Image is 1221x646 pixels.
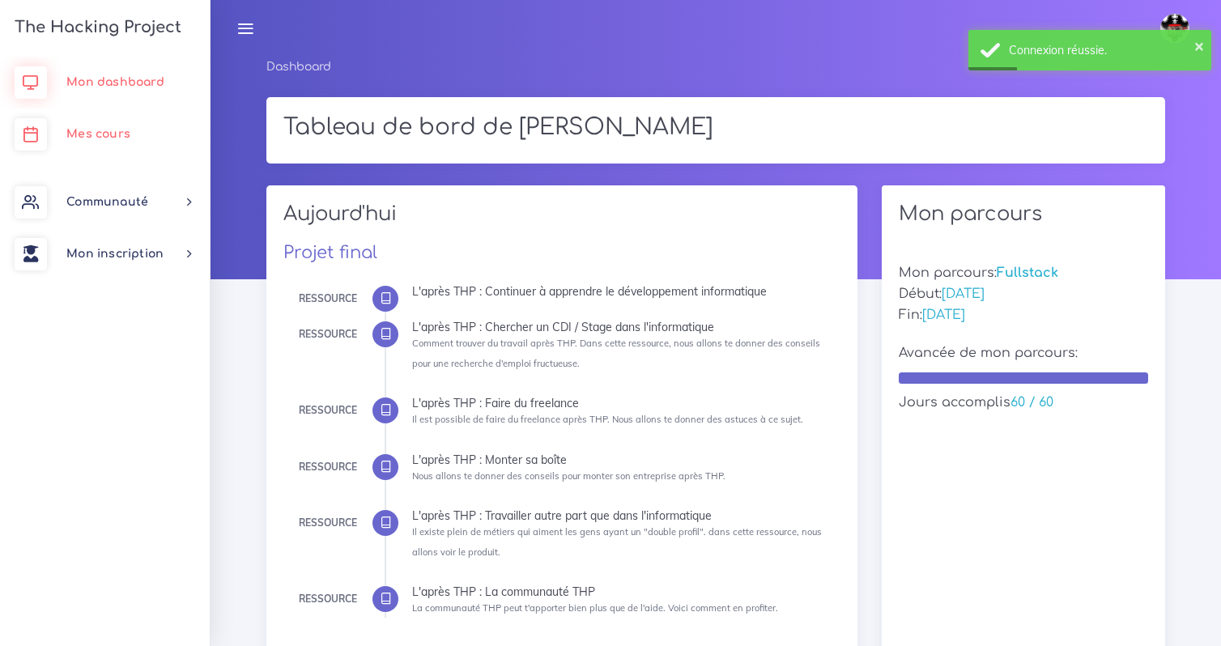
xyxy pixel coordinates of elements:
[1160,14,1189,43] img: avatar
[283,243,377,262] a: Projet final
[412,397,828,409] div: L'après THP : Faire du freelance
[66,76,164,88] span: Mon dashboard
[942,287,985,301] span: [DATE]
[412,470,725,482] small: Nous allons te donner des conseils pour monter son entreprise après THP.
[412,338,820,369] small: Comment trouver du travail après THP. Dans cette ressource, nous allons te donner des conseils po...
[412,526,822,558] small: Il existe plein de métiers qui aiment les gens ayant un "double profil". dans cette ressource, no...
[412,602,778,614] small: La communauté THP peut t'apporter bien plus que de l'aide. Voici comment en profiter.
[1010,395,1053,410] span: 60 / 60
[412,321,828,333] div: L'après THP : Chercher un CDI / Stage dans l'informatique
[283,202,840,237] h2: Aujourd'hui
[10,19,181,36] h3: The Hacking Project
[299,590,357,608] div: Ressource
[66,128,130,140] span: Mes cours
[412,454,828,465] div: L'après THP : Monter sa boîte
[299,458,357,476] div: Ressource
[899,287,1148,302] h5: Début:
[997,266,1058,280] span: Fullstack
[1009,42,1199,58] div: Connexion réussie.
[66,196,148,208] span: Communauté
[299,402,357,419] div: Ressource
[266,61,331,73] a: Dashboard
[299,325,357,343] div: Ressource
[412,414,803,425] small: Il est possible de faire du freelance après THP. Nous allons te donner des astuces à ce sujet.
[899,308,1148,323] h5: Fin:
[283,114,1148,142] h1: Tableau de bord de [PERSON_NAME]
[899,266,1148,281] h5: Mon parcours:
[922,308,965,322] span: [DATE]
[899,346,1148,361] h5: Avancée de mon parcours:
[299,290,357,308] div: Ressource
[899,395,1148,410] h5: Jours accomplis
[899,202,1148,226] h2: Mon parcours
[412,286,828,297] div: L'après THP : Continuer à apprendre le développement informatique
[66,248,164,260] span: Mon inscription
[1194,37,1204,53] button: ×
[412,510,828,521] div: L'après THP : Travailler autre part que dans l'informatique
[299,514,357,532] div: Ressource
[412,586,828,597] div: L'après THP : La communauté THP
